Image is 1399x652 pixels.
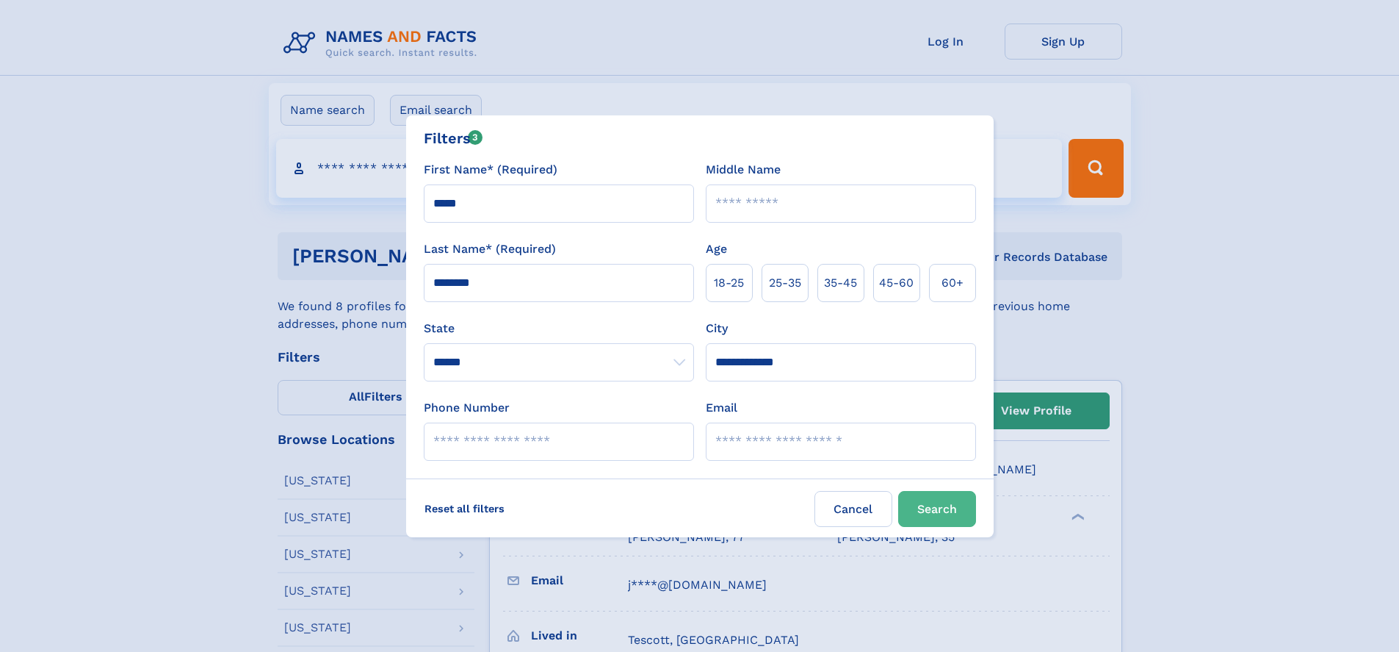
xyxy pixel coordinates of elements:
[824,274,857,292] span: 35‑45
[769,274,801,292] span: 25‑35
[424,320,694,337] label: State
[706,399,737,417] label: Email
[424,127,483,149] div: Filters
[941,274,964,292] span: 60+
[814,491,892,527] label: Cancel
[879,274,914,292] span: 45‑60
[898,491,976,527] button: Search
[424,161,557,179] label: First Name* (Required)
[706,161,781,179] label: Middle Name
[424,399,510,417] label: Phone Number
[714,274,744,292] span: 18‑25
[706,320,728,337] label: City
[706,240,727,258] label: Age
[424,240,556,258] label: Last Name* (Required)
[415,491,514,526] label: Reset all filters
